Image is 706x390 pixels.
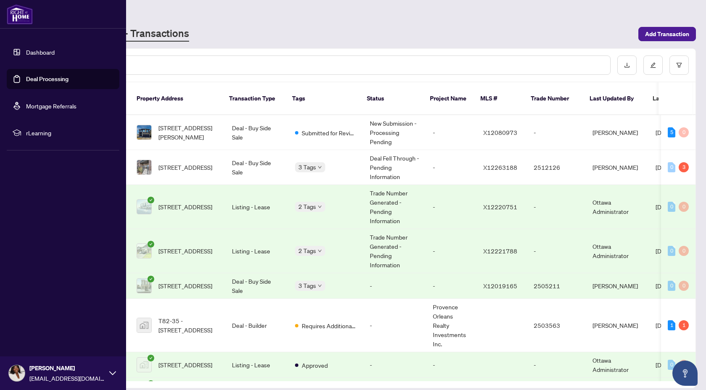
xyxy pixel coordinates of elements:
div: 0 [668,246,675,256]
div: 0 [668,360,675,370]
span: filter [676,62,682,68]
div: 0 [668,281,675,291]
div: 0 [668,162,675,172]
td: - [426,229,477,273]
span: [DATE] [656,129,674,136]
td: - [426,352,477,378]
td: Listing - Lease [225,352,288,378]
div: 0 [679,246,689,256]
td: New Submission - Processing Pending [363,115,426,150]
img: thumbnail-img [137,318,151,332]
img: thumbnail-img [137,125,151,140]
button: download [617,55,637,75]
div: 0 [679,202,689,212]
td: Deal - Buy Side Sale [225,115,288,150]
span: [STREET_ADDRESS][PERSON_NAME] [158,123,219,142]
a: Mortgage Referrals [26,102,76,110]
td: Listing - Lease [225,229,288,273]
th: MLS # [474,82,524,115]
div: 0 [668,202,675,212]
td: [PERSON_NAME] [586,273,649,299]
span: Approved [302,361,328,370]
span: 2 Tags [298,246,316,256]
td: Deal - Buy Side Sale [225,273,288,299]
a: Deal Processing [26,75,68,83]
td: Ottawa Administrator [586,185,649,229]
button: filter [669,55,689,75]
td: Trade Number Generated - Pending Information [363,229,426,273]
span: [EMAIL_ADDRESS][DOMAIN_NAME] [29,374,105,383]
th: Last Updated By [583,82,646,115]
td: 2512126 [527,150,586,185]
span: 2 Tags [298,202,316,211]
div: 0 [679,281,689,291]
div: 3 [679,162,689,172]
img: thumbnail-img [137,244,151,258]
td: [PERSON_NAME] [586,115,649,150]
img: thumbnail-img [137,160,151,174]
span: [STREET_ADDRESS] [158,202,212,211]
th: Property Address [130,82,222,115]
span: X12221788 [483,247,517,255]
span: check-circle [148,197,154,203]
span: [DATE] [656,321,674,329]
td: - [426,150,477,185]
span: down [318,284,322,288]
span: [DATE] [656,247,674,255]
span: check-circle [148,241,154,248]
a: Dashboard [26,48,55,56]
button: Open asap [672,361,698,386]
td: 2505211 [527,273,586,299]
span: X12263188 [483,163,517,171]
img: thumbnail-img [137,358,151,372]
span: rLearning [26,128,113,137]
div: 0 [679,360,689,370]
td: Deal - Builder [225,299,288,352]
th: Tags [285,82,360,115]
span: [PERSON_NAME] [29,364,105,373]
span: check-circle [148,380,154,387]
span: down [318,249,322,253]
span: [STREET_ADDRESS] [158,246,212,256]
td: 2503563 [527,299,586,352]
div: 1 [679,320,689,330]
span: download [624,62,630,68]
div: 5 [668,127,675,137]
span: 3 Tags [298,162,316,172]
div: 1 [668,320,675,330]
td: Deal Fell Through - Pending Information [363,150,426,185]
span: X12019165 [483,282,517,290]
td: - [527,115,586,150]
td: Ottawa Administrator [586,352,649,378]
span: X12080973 [483,129,517,136]
img: Profile Icon [9,365,25,381]
td: - [363,299,426,352]
td: - [363,273,426,299]
span: Submitted for Review [302,128,356,137]
td: - [527,352,586,378]
span: Add Transaction [645,27,689,41]
td: - [426,273,477,299]
span: [STREET_ADDRESS] [158,281,212,290]
td: [PERSON_NAME] [586,299,649,352]
td: - [527,185,586,229]
button: Add Transaction [638,27,696,41]
img: thumbnail-img [137,200,151,214]
span: [DATE] [656,203,674,211]
td: Deal - Buy Side Sale [225,150,288,185]
span: check-circle [148,355,154,361]
div: 0 [679,127,689,137]
td: Ottawa Administrator [586,229,649,273]
td: Trade Number Generated - Pending Information [363,185,426,229]
td: - [363,352,426,378]
span: Requires Additional Docs [302,321,356,330]
td: - [527,229,586,273]
th: Status [360,82,423,115]
span: check-circle [148,276,154,282]
span: edit [650,62,656,68]
span: [STREET_ADDRESS] [158,163,212,172]
span: [DATE] [656,361,674,369]
span: [STREET_ADDRESS] [158,360,212,369]
th: Project Name [423,82,474,115]
img: logo [7,4,33,24]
